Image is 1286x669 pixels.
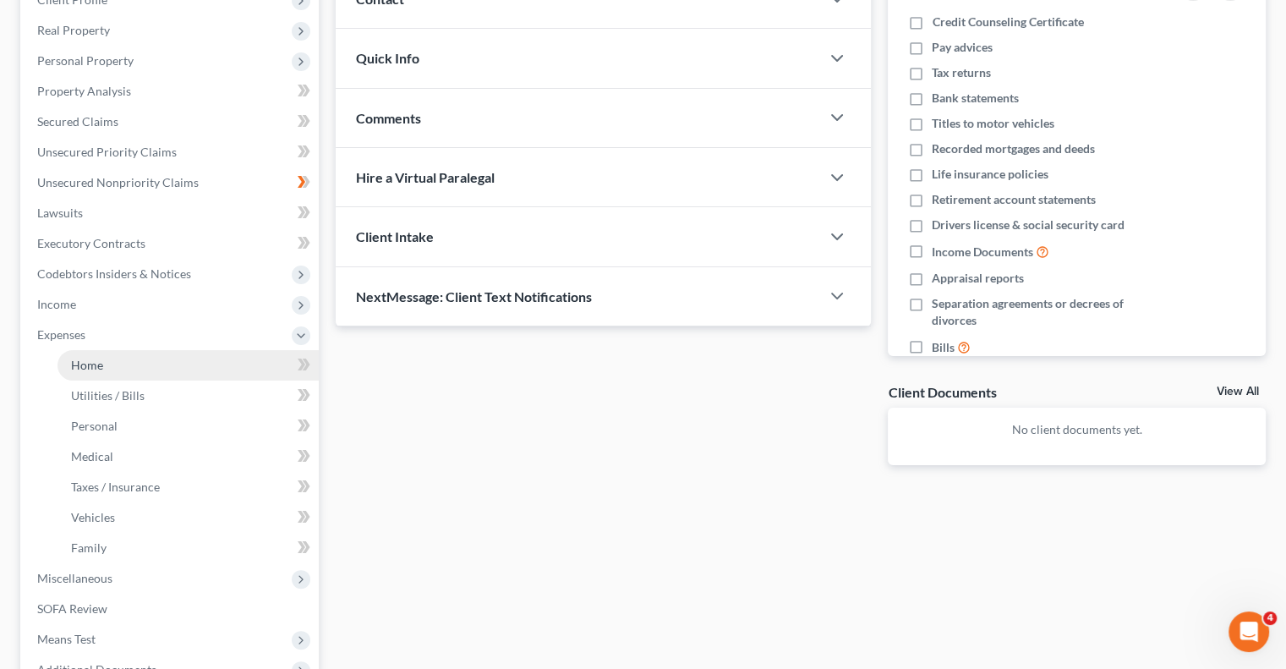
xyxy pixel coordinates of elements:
span: Drivers license & social security card [932,217,1125,233]
span: Means Test [37,632,96,646]
a: Family [57,533,319,563]
span: Codebtors Insiders & Notices [37,266,191,281]
span: Miscellaneous [37,571,112,585]
span: Family [71,540,107,555]
a: Taxes / Insurance [57,472,319,502]
span: Executory Contracts [37,236,145,250]
span: Titles to motor vehicles [932,115,1054,132]
span: Retirement account statements [932,191,1096,208]
span: Personal Property [37,53,134,68]
a: Home [57,350,319,381]
span: Real Property [37,23,110,37]
a: Medical [57,441,319,472]
a: Property Analysis [24,76,319,107]
span: Vehicles [71,510,115,524]
div: Client Documents [888,383,996,401]
span: Pay advices [932,39,993,56]
span: 4 [1263,611,1277,625]
span: Secured Claims [37,114,118,129]
a: Vehicles [57,502,319,533]
span: Income [37,297,76,311]
span: Utilities / Bills [71,388,145,403]
a: Unsecured Nonpriority Claims [24,167,319,198]
span: Quick Info [356,50,419,66]
span: Credit Counseling Certificate [932,14,1083,30]
a: Executory Contracts [24,228,319,259]
span: Comments [356,110,421,126]
span: Separation agreements or decrees of divorces [932,295,1157,329]
a: Lawsuits [24,198,319,228]
span: NextMessage: Client Text Notifications [356,288,592,304]
a: Secured Claims [24,107,319,137]
span: Life insurance policies [932,166,1048,183]
span: SOFA Review [37,601,107,616]
a: SOFA Review [24,594,319,624]
span: Bills [932,339,955,356]
span: Personal [71,419,118,433]
span: Unsecured Priority Claims [37,145,177,159]
p: No client documents yet. [901,421,1252,438]
a: Unsecured Priority Claims [24,137,319,167]
span: Client Intake [356,228,434,244]
span: Medical [71,449,113,463]
a: View All [1217,386,1259,398]
span: Taxes / Insurance [71,480,160,494]
span: Lawsuits [37,206,83,220]
span: Recorded mortgages and deeds [932,140,1095,157]
a: Utilities / Bills [57,381,319,411]
span: Appraisal reports [932,270,1024,287]
span: Bank statements [932,90,1019,107]
span: Property Analysis [37,84,131,98]
span: Expenses [37,327,85,342]
span: Home [71,358,103,372]
a: Personal [57,411,319,441]
span: Income Documents [932,244,1033,260]
span: Unsecured Nonpriority Claims [37,175,199,189]
iframe: Intercom live chat [1229,611,1269,652]
span: Tax returns [932,64,991,81]
span: Hire a Virtual Paralegal [356,169,495,185]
